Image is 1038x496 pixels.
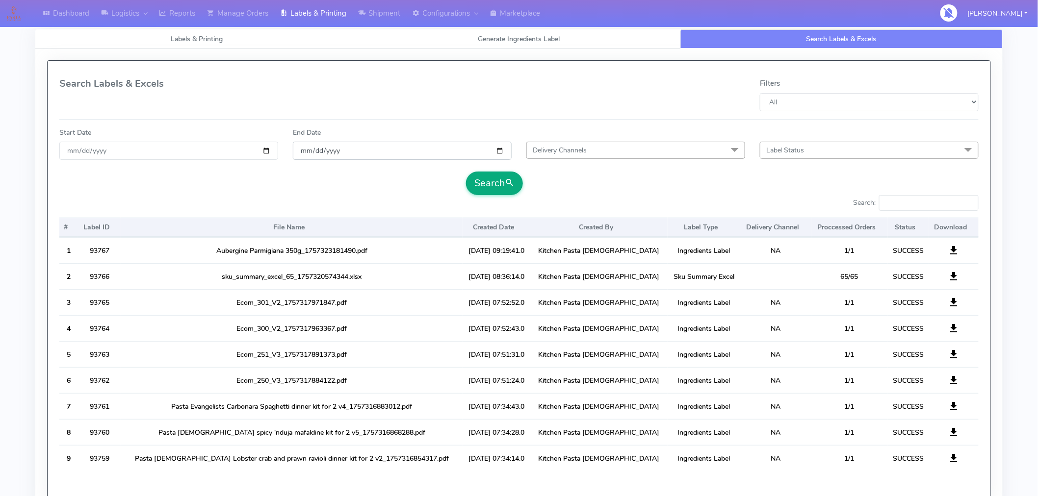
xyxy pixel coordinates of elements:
span: Search Labels & Excels [806,34,877,44]
td: Ingredients Label [668,341,741,367]
td: NA [740,341,811,367]
td: Ecom_300_V2_1757317963367.pdf [121,315,463,341]
td: 93765 [78,289,121,315]
td: Ingredients Label [668,237,741,263]
td: Pasta Evangelists Carbonara Spaghetti dinner kit for 2 v4_1757316883012.pdf [121,393,463,419]
td: [DATE] 07:34:28.0 [463,419,530,445]
button: Search [466,172,523,195]
td: 93762 [78,367,121,393]
td: Kitchen Pasta [DEMOGRAPHIC_DATA] [530,367,667,393]
td: Kitchen Pasta [DEMOGRAPHIC_DATA] [530,445,667,471]
td: SUCCESS [888,393,929,419]
td: SUCCESS [888,315,929,341]
td: 1/1 [811,315,888,341]
td: 1/1 [811,341,888,367]
td: 93767 [78,237,121,263]
td: 1/1 [811,237,888,263]
td: Kitchen Pasta [DEMOGRAPHIC_DATA] [530,341,667,367]
th: # [59,218,78,237]
td: [DATE] 07:52:43.0 [463,315,530,341]
th: Download [929,218,979,237]
td: Kitchen Pasta [DEMOGRAPHIC_DATA] [530,419,667,445]
td: [DATE] 09:19:41.0 [463,237,530,263]
th: 9 [59,445,78,471]
td: 93766 [78,263,121,289]
td: Pasta [DEMOGRAPHIC_DATA] spicy 'nduja mafaldine kit for 2 v5_1757316868288.pdf [121,419,463,445]
td: Kitchen Pasta [DEMOGRAPHIC_DATA] [530,289,667,315]
td: NA [740,419,811,445]
td: [DATE] 07:52:52.0 [463,289,530,315]
td: Pasta [DEMOGRAPHIC_DATA] Lobster crab and prawn ravioli dinner kit for 2 v2_1757316854317.pdf [121,445,463,471]
th: Delivery Channel [740,218,811,237]
label: Start Date [59,127,91,138]
td: Ingredients Label [668,315,741,341]
label: Search: [853,195,979,211]
label: End Date [293,127,321,138]
th: 3 [59,289,78,315]
td: Aubergine Parmigiana 350g_1757323181490.pdf [121,237,463,263]
td: Ingredients Label [668,289,741,315]
td: [DATE] 08:36:14.0 [463,263,530,289]
td: Kitchen Pasta [DEMOGRAPHIC_DATA] [530,393,667,419]
td: Ingredients Label [668,445,741,471]
td: NA [740,289,811,315]
label: Filters [760,78,780,89]
span: Label Status [766,146,804,155]
td: 1/1 [811,367,888,393]
td: Kitchen Pasta [DEMOGRAPHIC_DATA] [530,315,667,341]
th: 4 [59,315,78,341]
td: 1/1 [811,445,888,471]
td: 93760 [78,419,121,445]
td: Ingredients Label [668,367,741,393]
td: [DATE] 07:51:24.0 [463,367,530,393]
td: SUCCESS [888,419,929,445]
th: Proccessed Orders [811,218,888,237]
th: 6 [59,367,78,393]
td: 1/1 [811,289,888,315]
td: [DATE] 07:34:43.0 [463,393,530,419]
th: 1 [59,237,78,263]
th: Status [888,218,929,237]
th: 7 [59,393,78,419]
span: Labels & Printing [171,34,223,44]
td: Ecom_250_V3_1757317884122.pdf [121,367,463,393]
td: 93759 [78,445,121,471]
td: 93761 [78,393,121,419]
td: 93763 [78,341,121,367]
th: Label ID [78,218,121,237]
td: SUCCESS [888,341,929,367]
td: Ecom_251_V3_1757317891373.pdf [121,341,463,367]
td: 1/1 [811,393,888,419]
td: [DATE] 07:34:14.0 [463,445,530,471]
td: SUCCESS [888,367,929,393]
td: NA [740,393,811,419]
td: 1/1 [811,419,888,445]
th: File Name [121,218,463,237]
th: 2 [59,263,78,289]
td: Ingredients Label [668,419,741,445]
td: NA [740,237,811,263]
td: 65/65 [811,263,888,289]
td: SUCCESS [888,263,929,289]
th: Label Type [668,218,741,237]
td: Kitchen Pasta [DEMOGRAPHIC_DATA] [530,263,667,289]
td: [DATE] 07:51:31.0 [463,341,530,367]
th: Created By [530,218,667,237]
input: Search: [879,195,979,211]
td: Sku Summary Excel [668,263,741,289]
td: Ecom_301_V2_1757317971847.pdf [121,289,463,315]
td: NA [740,315,811,341]
td: SUCCESS [888,289,929,315]
span: Delivery Channels [533,146,587,155]
span: Generate Ingredients Label [478,34,560,44]
th: Created Date [463,218,530,237]
td: 93764 [78,315,121,341]
ul: Tabs [35,29,1003,49]
td: SUCCESS [888,237,929,263]
td: Kitchen Pasta [DEMOGRAPHIC_DATA] [530,237,667,263]
button: [PERSON_NAME] [960,3,1035,24]
td: SUCCESS [888,445,929,471]
th: 8 [59,419,78,445]
th: 5 [59,341,78,367]
td: NA [740,367,811,393]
